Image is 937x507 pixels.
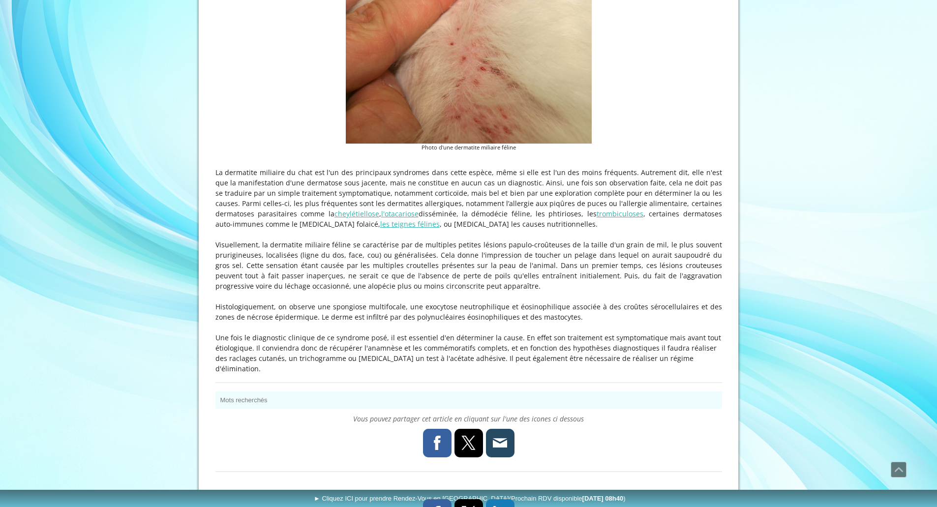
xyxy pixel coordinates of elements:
[891,462,906,477] span: Défiler vers le haut
[423,429,452,457] a: Facebook
[215,301,722,322] p: Histologiquement, on observe une spongiose multifocale, une exocytose neutrophilique et éosinophi...
[334,209,379,218] a: cheylétiellose
[454,429,483,457] a: X
[215,167,722,229] p: La dermatite miliaire du chat est l'un des principaux syndromes dans cette espèce, même si elle e...
[582,495,624,502] b: [DATE] 08h40
[346,144,592,152] figcaption: Photo d'une dermatite miliaire féline
[597,209,643,218] a: trombiculoses
[215,239,722,291] p: Visuellement, la dermatite miliaire féline se caractérise par de multiples petites lésions papulo...
[381,209,419,218] a: l'otacariose
[486,429,514,457] a: E-mail
[891,462,907,477] a: Défiler vers le haut
[314,495,626,502] span: ► Cliquez ICI pour prendre Rendez-Vous en [GEOGRAPHIC_DATA]
[380,219,440,229] a: les teignes félines
[509,495,626,502] span: (Prochain RDV disponible )
[215,391,722,409] button: Mots recherchés
[215,332,722,374] p: Une fois le diagnostic clinique de ce syndrome posé, il est essentiel d'en déterminer la cause. E...
[353,414,584,423] span: Vous pouvez partager cet article en cliquant sur l'une des icones ci dessous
